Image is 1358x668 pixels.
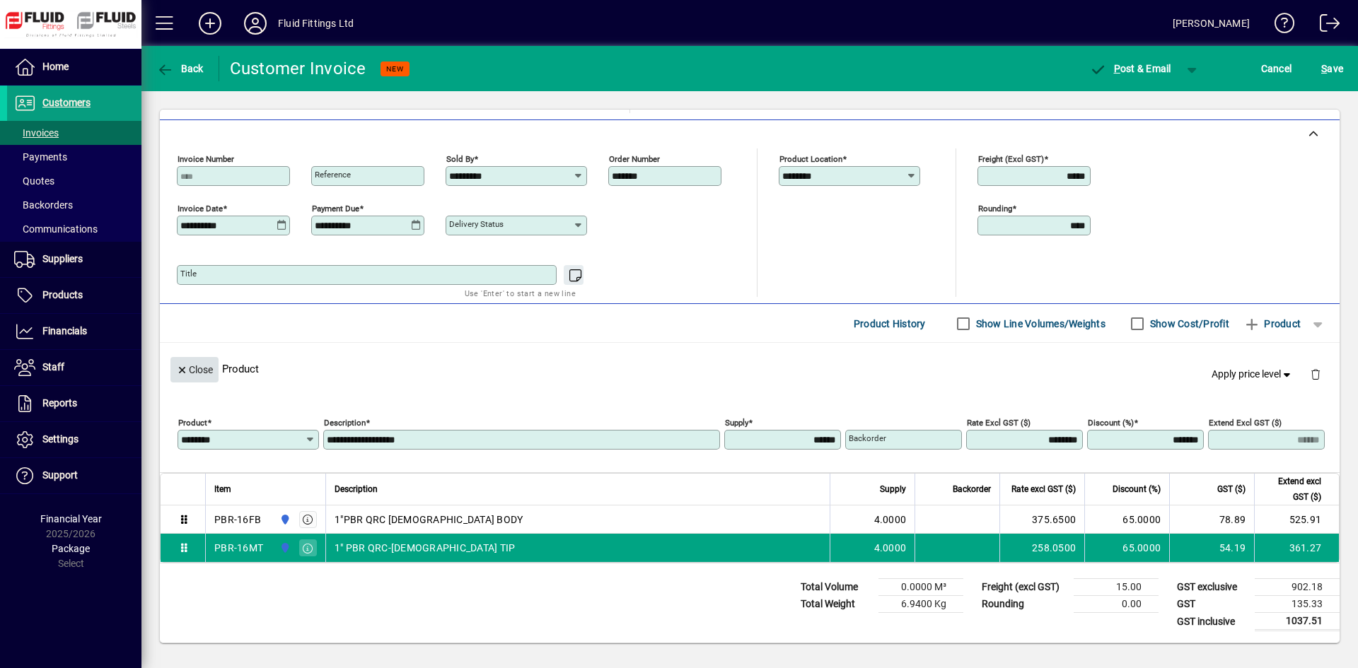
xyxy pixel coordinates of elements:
button: Close [170,357,219,382]
button: Back [153,56,207,81]
span: Apply price level [1212,367,1294,382]
a: Products [7,278,141,313]
div: 258.0500 [1009,541,1076,555]
button: Profile [233,11,278,36]
span: Product [1243,312,1301,335]
div: Customer Invoice [230,57,366,80]
span: Backorders [14,199,73,211]
mat-label: Description [324,418,366,428]
mat-label: Discount (%) [1088,418,1134,428]
div: Product [160,343,1340,394]
a: Financials [7,314,141,349]
div: PBR-16MT [214,541,263,555]
span: 4.0000 [874,541,907,555]
span: Cancel [1261,57,1292,80]
button: Cancel [1258,56,1296,81]
a: Logout [1309,3,1340,49]
mat-label: Invoice date [178,204,223,213]
td: 54.19 [1169,534,1254,562]
span: Suppliers [42,253,83,264]
span: Extend excl GST ($) [1263,474,1321,505]
mat-label: Product [178,418,207,428]
span: Product History [854,312,926,335]
span: Description [335,481,378,497]
span: Home [42,61,69,72]
div: 375.6500 [1009,512,1076,527]
mat-label: Order number [609,154,660,164]
button: Delete [1299,357,1333,391]
span: S [1321,63,1327,74]
mat-label: Extend excl GST ($) [1209,418,1282,428]
span: Reports [42,397,77,409]
span: Discount (%) [1113,481,1161,497]
a: Settings [7,422,141,457]
span: Backorder [953,481,991,497]
a: Communications [7,217,141,241]
mat-label: Backorder [849,433,886,443]
td: Rounding [975,596,1074,613]
span: NEW [386,64,404,74]
button: Save [1318,56,1347,81]
td: 1037.51 [1255,613,1340,631]
mat-label: Title [180,269,197,279]
span: Settings [42,433,79,445]
span: Close [176,358,213,382]
button: Product [1236,311,1308,336]
button: Apply price level [1206,362,1299,387]
span: 4.0000 [874,512,907,527]
a: Suppliers [7,242,141,277]
td: 78.89 [1169,505,1254,534]
td: 6.9400 Kg [878,596,963,613]
mat-label: Supply [725,418,748,428]
div: PBR-16FB [214,512,261,527]
span: Financial Year [40,513,102,525]
mat-label: Rounding [978,204,1012,213]
mat-label: Product location [779,154,842,164]
span: Communications [14,223,98,235]
a: Support [7,458,141,493]
td: 525.91 [1254,505,1339,534]
td: GST exclusive [1170,579,1255,596]
a: Staff [7,350,141,385]
button: Add [187,11,233,36]
td: GST [1170,596,1255,613]
div: Fluid Fittings Ltd [278,12,354,35]
span: ost & Email [1089,63,1171,74]
span: GST ($) [1217,481,1246,497]
td: 0.0000 M³ [878,579,963,596]
a: Home [7,49,141,85]
a: Knowledge Base [1264,3,1295,49]
button: Post & Email [1082,56,1178,81]
span: Products [42,289,83,300]
span: P [1114,63,1120,74]
span: Financials [42,325,87,336]
app-page-header-button: Back [141,56,219,81]
td: 361.27 [1254,534,1339,562]
td: 902.18 [1255,579,1340,596]
td: 65.0000 [1084,534,1169,562]
div: [PERSON_NAME] [1173,12,1250,35]
span: AUCKLAND [276,512,292,527]
span: Staff [42,361,64,373]
span: Support [42,469,78,481]
td: Total Volume [794,579,878,596]
span: Rate excl GST ($) [1011,481,1076,497]
span: 1" PBR QRC-[DEMOGRAPHIC_DATA] TIP [335,541,515,555]
mat-label: Rate excl GST ($) [967,418,1031,428]
span: Supply [880,481,906,497]
label: Show Line Volumes/Weights [973,317,1105,331]
a: Reports [7,386,141,421]
td: 0.00 [1074,596,1159,613]
td: GST inclusive [1170,613,1255,631]
span: Item [214,481,231,497]
app-page-header-button: Close [167,363,222,375]
mat-label: Freight (excl GST) [978,154,1044,164]
td: Freight (excl GST) [975,579,1074,596]
a: Payments [7,145,141,169]
span: Customers [42,97,91,108]
mat-hint: Use 'Enter' to start a new line [465,285,576,301]
td: 65.0000 [1084,505,1169,534]
span: Payments [14,151,67,163]
app-page-header-button: Delete [1299,368,1333,380]
mat-label: Invoice number [178,154,234,164]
